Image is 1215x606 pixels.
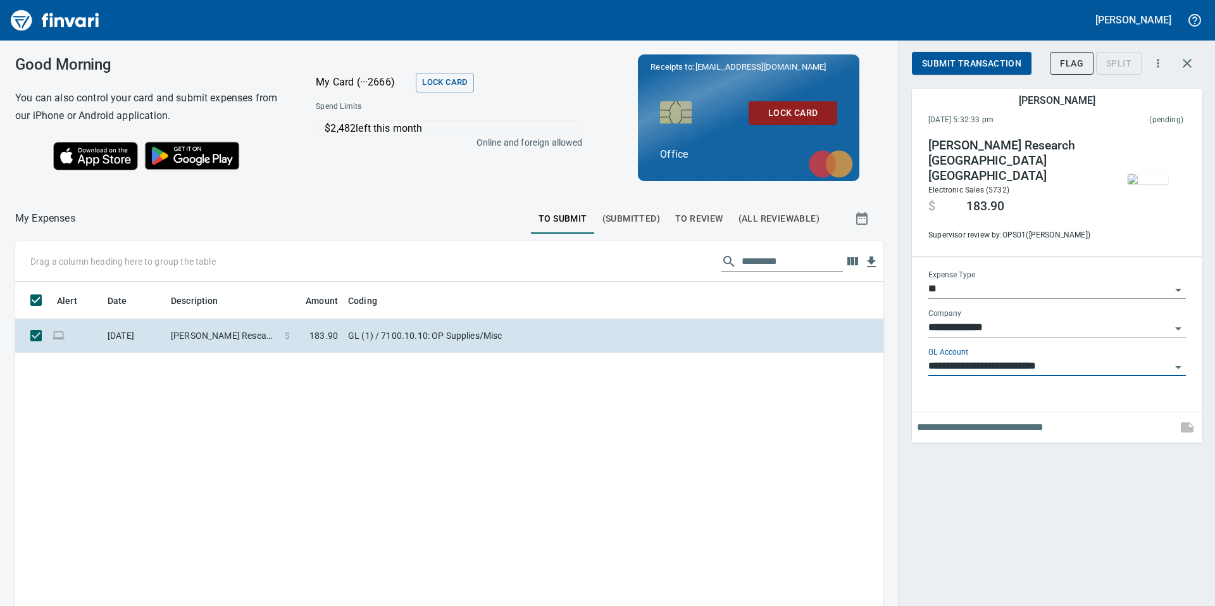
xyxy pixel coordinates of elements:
[928,199,935,214] span: $
[15,56,284,73] h3: Good Morning
[928,349,968,357] label: GL Account
[912,52,1031,75] button: Submit Transaction
[309,329,338,342] span: 183.90
[928,138,1100,184] h4: [PERSON_NAME] Research [GEOGRAPHIC_DATA] [GEOGRAPHIC_DATA]
[1172,412,1202,443] span: This records your note into the expense
[348,293,394,308] span: Coding
[922,56,1021,72] span: Submit Transaction
[316,75,411,90] p: My Card (···2666)
[30,255,216,268] p: Drag a column heading here to group the table
[108,293,144,308] span: Date
[602,211,660,227] span: (Submitted)
[8,5,103,35] img: Finvari
[325,121,581,136] p: $2,482 left this month
[1172,48,1202,79] button: Close transaction
[1019,94,1095,107] h5: [PERSON_NAME]
[1071,114,1183,127] span: This charge has not been settled by the merchant yet. This usually takes a couple of days but in ...
[53,142,138,170] img: Download on the App Store
[928,272,975,279] label: Expense Type
[166,319,280,353] td: [PERSON_NAME] Research [GEOGRAPHIC_DATA] [GEOGRAPHIC_DATA]
[348,293,377,308] span: Coding
[928,114,1071,127] span: [DATE] 5:32:33 pm
[15,211,75,226] p: My Expenses
[57,293,94,308] span: Alert
[289,293,338,308] span: Amount
[1095,13,1171,27] h5: [PERSON_NAME]
[138,135,247,177] img: Get it on Google Play
[660,147,837,162] p: Office
[862,253,881,272] button: Download Table
[171,293,235,308] span: Description
[57,293,77,308] span: Alert
[675,211,723,227] span: To Review
[1092,10,1174,30] button: [PERSON_NAME]
[15,211,75,226] nav: breadcrumb
[306,293,338,308] span: Amount
[749,101,837,125] button: Lock Card
[1169,320,1187,338] button: Open
[1128,174,1168,184] img: receipts%2Ftapani%2F2025-08-29%2F6S13ZTOUtRe6fcgWlY7ETyysfZn1__hdpvBZkLQ00TUv01K6Hd.jpg
[1169,358,1187,376] button: Open
[103,319,166,353] td: [DATE]
[928,229,1100,242] span: Supervisor review by: OPS01 ([PERSON_NAME])
[1169,281,1187,299] button: Open
[928,186,1009,194] span: Electronic Sales (5732)
[171,293,218,308] span: Description
[843,203,883,234] button: Show transactions within a particular date range
[1060,56,1083,72] span: Flag
[52,331,65,339] span: Online transaction
[651,61,847,73] p: Receipts to:
[416,73,473,92] button: Lock Card
[1050,52,1093,75] button: Flag
[966,199,1004,214] span: 183.90
[843,252,862,271] button: Choose columns to display
[928,310,961,318] label: Company
[422,75,467,90] span: Lock Card
[306,136,582,149] p: Online and foreign allowed
[108,293,127,308] span: Date
[285,329,290,342] span: $
[539,211,587,227] span: To Submit
[1144,49,1172,77] button: More
[15,89,284,125] h6: You can also control your card and submit expenses from our iPhone or Android application.
[316,101,471,113] span: Spend Limits
[1096,57,1142,68] div: Transaction still pending, cannot split yet. It usually takes 2-3 days for a merchant to settle a...
[802,144,859,184] img: mastercard.svg
[738,211,819,227] span: (All Reviewable)
[759,105,827,121] span: Lock Card
[694,61,827,73] span: [EMAIL_ADDRESS][DOMAIN_NAME]
[343,319,659,353] td: GL (1) / 7100.10.10: OP Supplies/Misc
